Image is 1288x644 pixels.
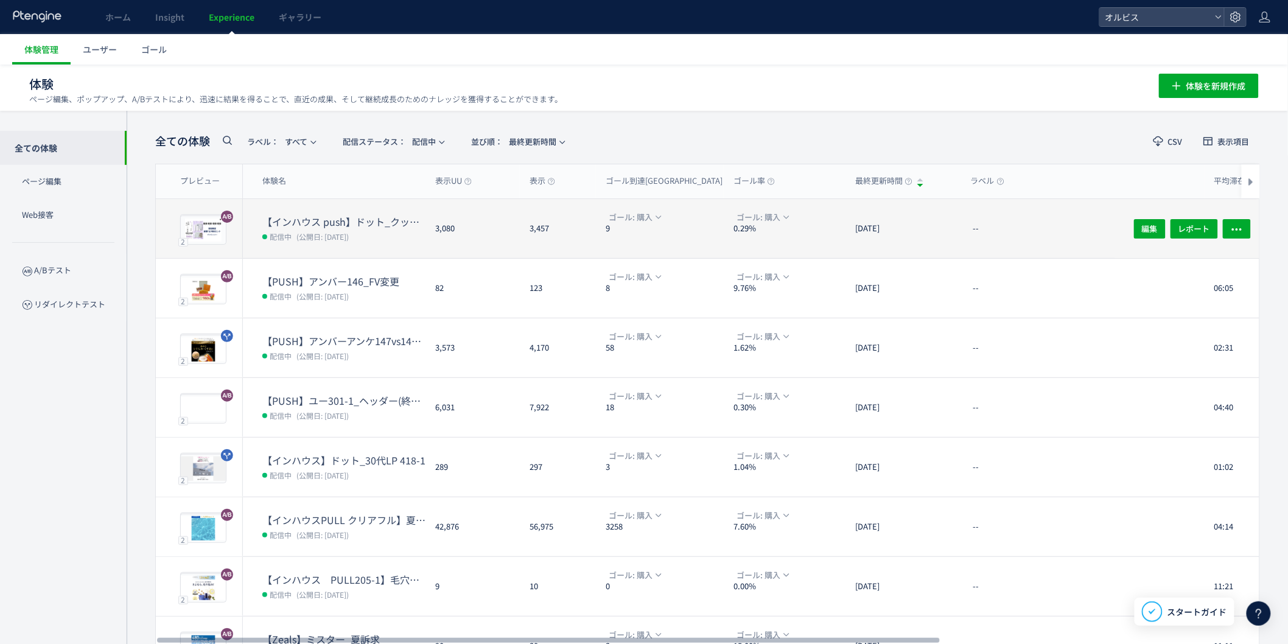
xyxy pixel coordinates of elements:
span: レポート [1178,219,1210,238]
dt: 7.60% [733,521,845,533]
button: ゴール: 購入 [726,569,798,582]
div: 4,170 [520,318,596,377]
button: ゴール: 購入 [726,211,798,224]
span: 配信中 [270,469,292,481]
div: [DATE] [845,259,961,318]
span: Insight [155,11,184,23]
span: (公開日: [DATE]) [296,589,349,600]
span: ゴール: 購入 [609,211,653,224]
img: c907e54416db144ba18275450211b12e1754631494929.jpeg [181,395,226,423]
span: -- [973,282,979,294]
button: ゴール: 購入 [726,509,798,522]
span: -- [973,342,979,354]
img: 1132b7a5d0bb1f7892e0f96aaedbfb2c1754972862247.jpeg [181,276,226,304]
div: [DATE] [845,438,961,497]
button: ゴール: 購入 [598,330,670,343]
div: 2 [178,476,188,485]
dt: 3 [606,461,724,473]
span: 編集 [1142,219,1158,238]
span: 並び順： [471,136,503,147]
div: 9 [425,557,520,616]
span: ゴール: 購入 [737,330,780,343]
div: 2 [178,416,188,425]
dt: 1.62% [733,342,845,354]
span: 配信中 [270,349,292,362]
span: ゴール: 購入 [609,270,653,284]
button: ゴール: 購入 [598,270,670,284]
span: 平均滞在時間 [1214,175,1272,187]
img: 9584880f03bd04054b56e8e8a066b24b1754646345010.jpeg [181,455,226,483]
div: 3,457 [520,199,596,258]
span: (公開日: [DATE]) [296,530,349,540]
span: 配信中 [270,588,292,600]
span: (公開日: [DATE]) [296,351,349,361]
span: 配信中 [270,230,292,242]
div: [DATE] [845,378,961,437]
span: スタートガイド [1167,606,1227,618]
dt: 0.29% [733,223,845,234]
span: 表示 [530,175,555,187]
span: 配信中 [270,290,292,302]
span: -- [973,461,979,473]
span: (公開日: [DATE]) [296,470,349,480]
div: 7,922 [520,378,596,437]
h1: 体験 [29,75,1132,93]
span: ゴール: 購入 [737,628,780,642]
div: 297 [520,438,596,497]
div: 2 [178,595,188,604]
p: ページ編集、ポップアップ、A/Bテストにより、迅速に結果を得ることで、直近の成果、そして継続成長のためのナレッジを獲得することができます。 [29,94,562,105]
span: ゴール: 購入 [737,509,780,522]
button: 配信ステータス​：配信中 [332,131,453,151]
span: ゴール: 購入 [737,211,780,224]
button: ゴール: 購入 [598,390,670,403]
div: 82 [425,259,520,318]
span: ゴール: 購入 [609,449,653,463]
img: 48611a6220ee2fed8b0a5d9949d1a63c1751344373828.jpeg [181,514,226,542]
dt: 9 [606,223,724,234]
dt: 9.76% [733,282,845,294]
button: ゴール: 購入 [598,211,670,224]
span: ゴール: 購入 [609,569,653,582]
button: ゴール: 購入 [726,449,798,463]
div: 2 [178,237,188,246]
button: ゴール: 購入 [598,628,670,642]
button: 体験を新規作成 [1159,74,1259,98]
span: (公開日: [DATE]) [296,410,349,421]
span: ギャラリー [279,11,321,23]
dt: 58 [606,342,724,354]
div: 289 [425,438,520,497]
dt: 0.00% [733,581,845,592]
div: [DATE] [845,199,961,258]
span: ゴール: 購入 [609,330,653,343]
button: 表示項目 [1193,131,1260,151]
dt: 【PUSH】アンバー146_FV変更 [262,275,425,289]
div: [DATE] [845,318,961,377]
img: ca23ee80c0b45accf92dcaa5a5d3052c1754626801816.png [183,219,223,242]
div: 2 [178,297,188,306]
span: 配信中 [270,409,292,421]
span: オルビス [1102,8,1210,26]
button: 編集 [1134,219,1166,238]
dt: 18 [606,402,724,413]
div: 2 [178,357,188,365]
span: ゴール率 [733,175,775,187]
span: 最終更新時間 [855,175,912,187]
span: ホーム [105,11,131,23]
div: [DATE] [845,497,961,556]
span: すべて [247,131,307,152]
span: -- [973,581,979,592]
span: 最終更新時間 [471,131,556,152]
div: 42,876 [425,497,520,556]
span: ゴール: 購入 [737,569,780,582]
span: -- [973,521,979,533]
button: CSV [1143,131,1193,151]
span: 表示項目 [1218,138,1250,145]
button: ゴール: 購入 [598,449,670,463]
button: ラベル：すべて [237,131,325,151]
span: ゴール: 購入 [609,509,653,522]
span: 体験を新規作成 [1186,74,1246,98]
dt: 【インハウス PULL205-1】毛穴クリアフル検証 [262,573,425,587]
div: 6,031 [425,378,520,437]
dt: 3258 [606,521,724,533]
span: -- [973,402,979,413]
